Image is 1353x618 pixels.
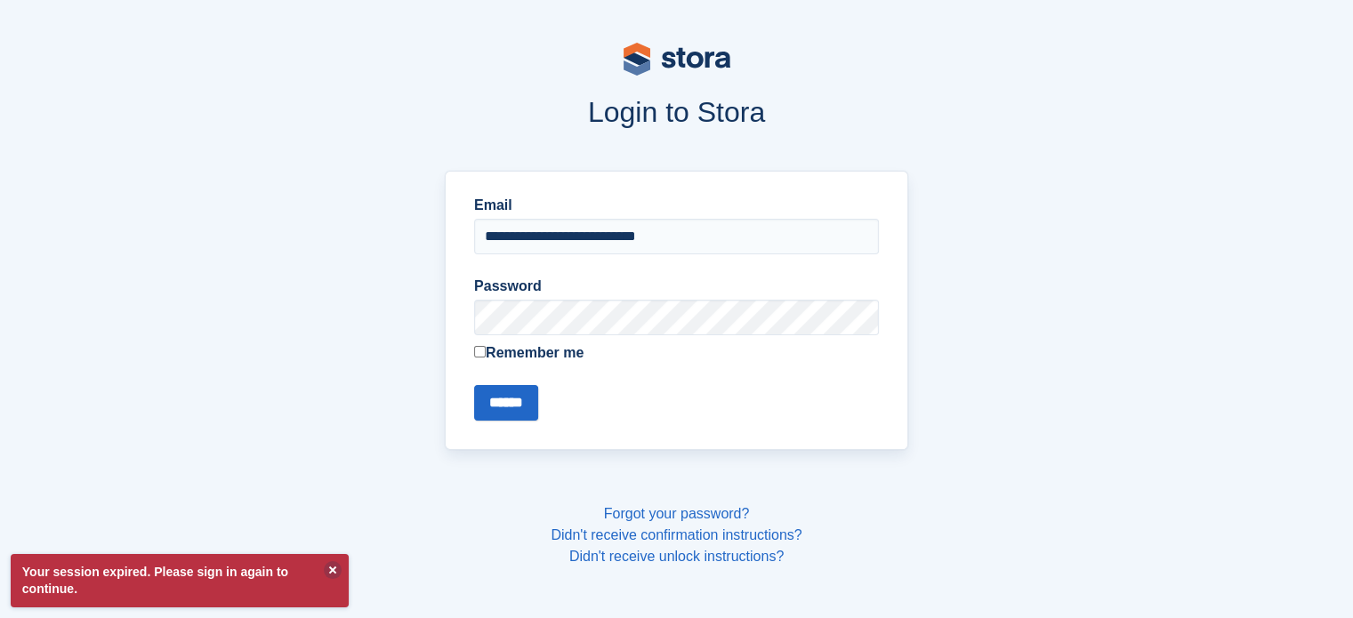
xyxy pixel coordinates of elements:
[474,342,879,364] label: Remember me
[551,527,801,542] a: Didn't receive confirmation instructions?
[474,346,486,357] input: Remember me
[569,549,784,564] a: Didn't receive unlock instructions?
[474,276,879,297] label: Password
[11,554,349,607] p: Your session expired. Please sign in again to continue.
[474,195,879,216] label: Email
[106,96,1248,128] h1: Login to Stora
[604,506,750,521] a: Forgot your password?
[624,43,730,76] img: stora-logo-53a41332b3708ae10de48c4981b4e9114cc0af31d8433b30ea865607fb682f29.svg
